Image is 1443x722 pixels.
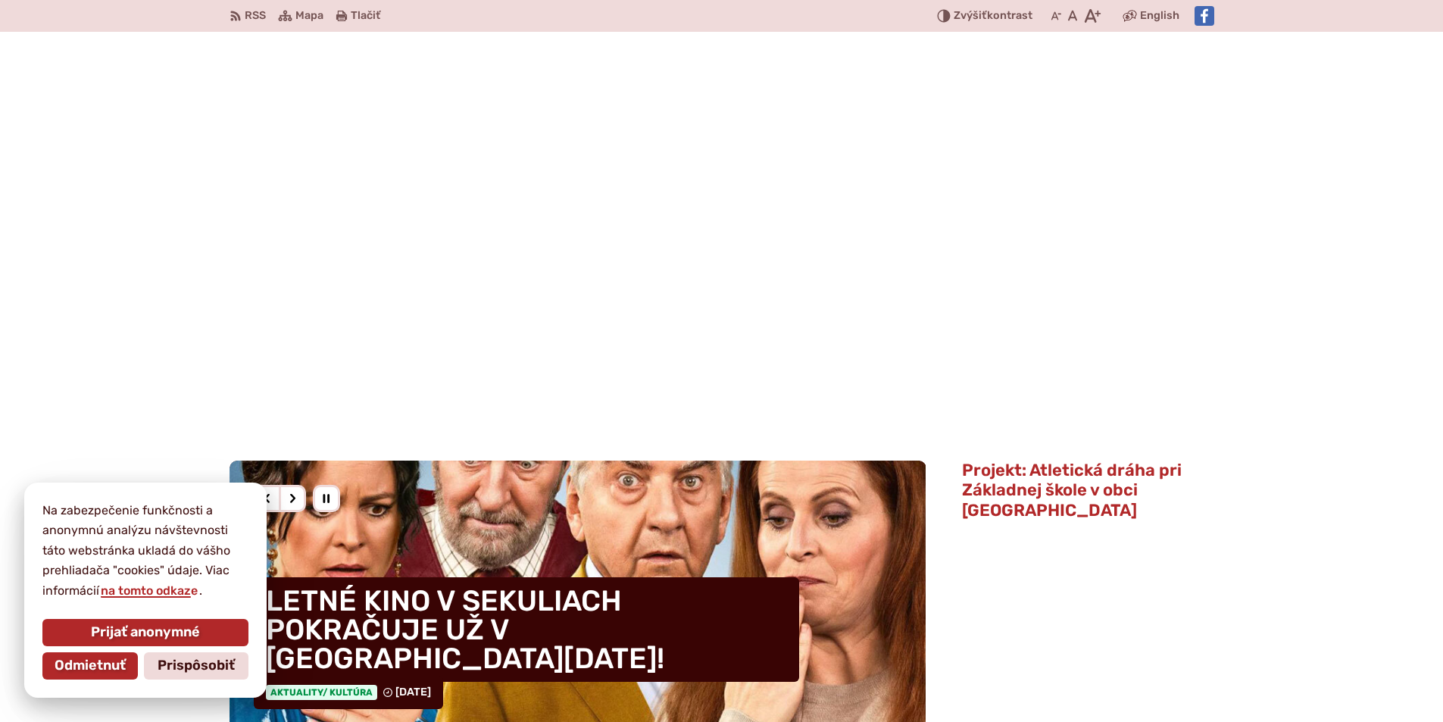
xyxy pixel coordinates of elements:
[55,658,126,674] span: Odmietnuť
[954,9,987,22] span: Zvýšiť
[42,652,138,680] button: Odmietnuť
[42,501,248,601] p: Na zabezpečenie funkčnosti a anonymnú analýzu návštevnosti táto webstránka ukladá do vášho prehli...
[42,619,248,646] button: Prijať anonymné
[91,624,200,641] span: Prijať anonymné
[158,658,235,674] span: Prispôsobiť
[266,685,377,700] span: Aktuality
[962,460,1182,520] span: Projekt: Atletická dráha pri Základnej škole v obci [GEOGRAPHIC_DATA]
[323,687,373,698] span: / Kultúra
[1137,7,1182,25] a: English
[1195,6,1214,26] img: Prejsť na Facebook stránku
[144,652,248,680] button: Prispôsobiť
[254,577,799,682] h4: LETNÉ KINO V SEKULIACH POKRAČUJE UŽ V [GEOGRAPHIC_DATA][DATE]!
[313,485,340,512] div: Pozastaviť pohyb slajdera
[962,529,1213,692] img: logo_fnps.png
[245,7,266,25] span: RSS
[254,485,281,512] div: Predošlý slajd
[954,10,1032,23] span: kontrast
[279,485,306,512] div: Nasledujúci slajd
[351,10,380,23] span: Tlačiť
[395,686,431,699] span: [DATE]
[1140,7,1179,25] span: English
[99,583,199,598] a: na tomto odkaze
[295,7,323,25] span: Mapa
